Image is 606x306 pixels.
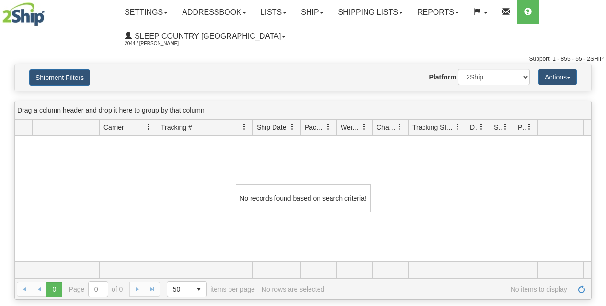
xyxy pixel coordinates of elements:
[331,0,410,24] a: Shipping lists
[125,39,196,48] span: 2044 / [PERSON_NAME]
[167,281,255,297] span: items per page
[236,119,252,135] a: Tracking # filter column settings
[167,281,207,297] span: Page sizes drop down
[574,282,589,297] a: Refresh
[253,0,294,24] a: Lists
[161,123,192,132] span: Tracking #
[392,119,408,135] a: Charge filter column settings
[15,101,591,120] div: grid grouping header
[2,2,45,26] img: logo2044.jpg
[429,72,457,82] label: Platform
[103,123,124,132] span: Carrier
[236,184,371,212] div: No records found based on search criteria!
[410,0,466,24] a: Reports
[132,32,281,40] span: Sleep Country [GEOGRAPHIC_DATA]
[470,123,478,132] span: Delivery Status
[46,282,62,297] span: Page 0
[320,119,336,135] a: Packages filter column settings
[284,119,300,135] a: Ship Date filter column settings
[518,123,526,132] span: Pickup Status
[191,282,206,297] span: select
[473,119,490,135] a: Delivery Status filter column settings
[412,123,454,132] span: Tracking Status
[341,123,361,132] span: Weight
[584,104,605,202] iframe: chat widget
[117,0,175,24] a: Settings
[494,123,502,132] span: Shipment Issues
[29,69,90,86] button: Shipment Filters
[257,123,286,132] span: Ship Date
[331,285,567,293] span: No items to display
[175,0,253,24] a: Addressbook
[356,119,372,135] a: Weight filter column settings
[377,123,397,132] span: Charge
[538,69,577,85] button: Actions
[140,119,157,135] a: Carrier filter column settings
[69,281,123,297] span: Page of 0
[173,284,185,294] span: 50
[117,24,293,48] a: Sleep Country [GEOGRAPHIC_DATA] 2044 / [PERSON_NAME]
[2,55,604,63] div: Support: 1 - 855 - 55 - 2SHIP
[521,119,537,135] a: Pickup Status filter column settings
[294,0,331,24] a: Ship
[262,285,325,293] div: No rows are selected
[449,119,466,135] a: Tracking Status filter column settings
[497,119,514,135] a: Shipment Issues filter column settings
[305,123,325,132] span: Packages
